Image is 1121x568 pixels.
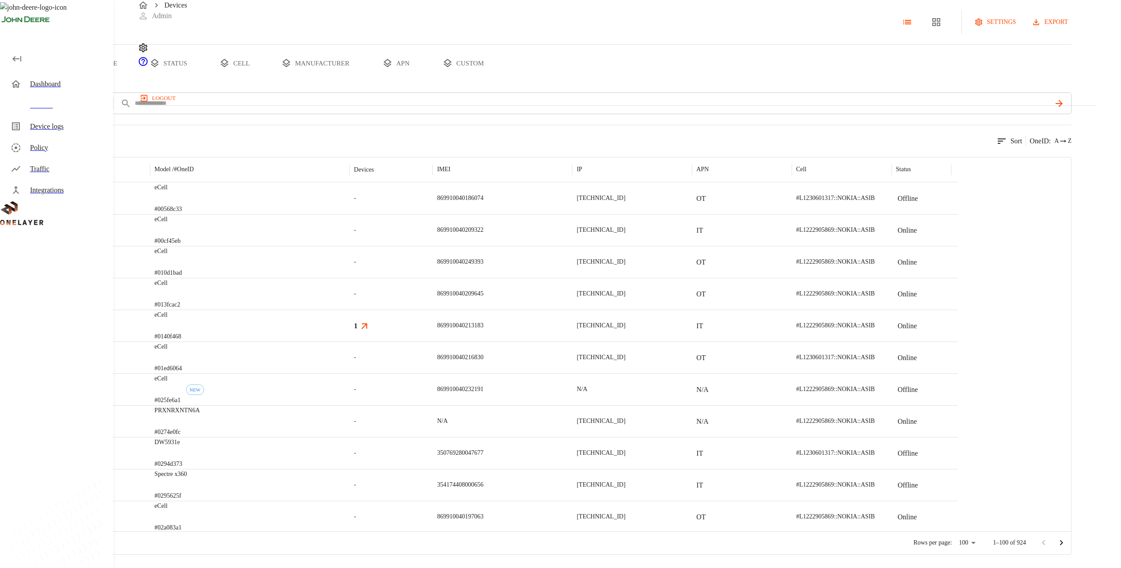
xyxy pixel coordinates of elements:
span: - [354,194,356,203]
p: Cell [796,165,806,174]
p: OT [696,353,706,363]
span: #L1222905869::NOKIA::ASIB [796,481,875,488]
span: - [354,226,356,234]
p: Offline [897,193,918,204]
p: #00cf45eb [155,237,181,246]
p: 350769280047677 [437,449,483,457]
p: eCell [155,311,182,319]
p: 869910040213183 [437,321,483,330]
p: N/A [577,385,587,394]
p: OT [696,257,706,268]
p: eCell [155,342,182,351]
span: - [354,512,356,521]
p: OT [696,289,706,299]
div: 100 [955,537,979,549]
p: 869910040209322 [437,226,483,234]
p: [TECHNICAL_ID] [577,257,625,266]
span: - [354,289,356,298]
p: 869910040232191 [437,385,483,394]
span: # OneID [174,166,194,173]
p: eCell [155,374,181,383]
p: Online [897,512,917,522]
p: #00568c33 [155,205,182,214]
p: Offline [897,480,918,491]
p: eCell [155,502,182,510]
span: #L1222905869::NOKIA::ASIB [796,386,875,392]
span: - [354,353,356,362]
p: 869910040249393 [437,257,483,266]
p: DW5931e [155,438,182,447]
p: Online [897,416,917,427]
span: #L1222905869::NOKIA::ASIB [796,226,875,233]
p: Admin [152,11,171,21]
div: First seen: 08/07/2025 04:26:25 PM [186,384,204,395]
p: Online [897,289,917,299]
p: 869910040197063 [437,512,483,521]
p: PRXNRXNTN6A [155,406,200,415]
span: - [354,480,356,489]
span: - [354,449,356,457]
p: Online [897,321,917,331]
p: Status [896,165,911,174]
p: N/A [696,384,709,395]
span: #L1222905869::NOKIA::ASIB [796,418,875,424]
span: #L1222905869::NOKIA::ASIB [796,513,875,520]
h3: 1 [354,321,357,331]
p: #0274e0fc [155,428,200,437]
span: #L1230601317::NOKIA::ASIB [796,195,875,201]
p: Spectre x360 [155,470,187,479]
p: IP [577,165,582,174]
span: #L1230601317::NOKIA::ASIB [796,449,875,456]
p: [TECHNICAL_ID] [577,289,625,298]
p: [TECHNICAL_ID] [577,226,625,234]
button: logout [138,91,179,105]
p: #013fcac2 [155,300,180,309]
p: Sort [1011,136,1022,146]
p: [TECHNICAL_ID] [577,321,625,330]
p: IT [696,480,703,491]
span: A [1054,137,1059,146]
span: #L1222905869::NOKIA::ASIB [796,322,875,329]
p: OneID : [1030,136,1051,146]
p: #01ed6064 [155,364,182,373]
p: Offline [897,384,918,395]
p: Offline [897,448,918,459]
span: #L1230601317::NOKIA::ASIB [796,354,875,361]
p: Model / [155,165,194,174]
span: NEW [186,387,204,392]
span: Support Portal [138,61,148,68]
p: 354174408000656 [437,480,483,489]
button: Go to next page [1053,534,1070,552]
span: Z [1068,137,1072,146]
p: 1–100 of 924 [993,538,1026,547]
p: OT [696,512,706,522]
p: OT [696,193,706,204]
a: logout [138,91,1096,105]
p: N/A [437,417,448,426]
p: IMEI [437,165,450,174]
p: IT [696,321,703,331]
span: - [354,385,356,394]
p: eCell [155,215,181,224]
p: #02a083a1 [155,523,182,532]
p: [TECHNICAL_ID] [577,512,625,521]
p: IT [696,448,703,459]
p: [TECHNICAL_ID] [577,480,625,489]
p: N/A [696,416,709,427]
p: Online [897,353,917,363]
p: Online [897,257,917,268]
span: - [354,257,356,266]
div: Devices [354,166,374,173]
p: [TECHNICAL_ID] [577,449,625,457]
p: #0140f468 [155,332,182,341]
span: #L1222905869::NOKIA::ASIB [796,258,875,265]
p: 869910040216830 [437,353,483,362]
p: eCell [155,183,182,192]
span: - [354,417,356,426]
p: eCell [155,247,182,256]
p: [TECHNICAL_ID] [577,194,625,203]
p: #025fe6a1 [155,396,181,405]
p: 869910040186074 [437,194,483,203]
p: #010d1bad [155,269,182,277]
span: #L1222905869::NOKIA::ASIB [796,290,875,297]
